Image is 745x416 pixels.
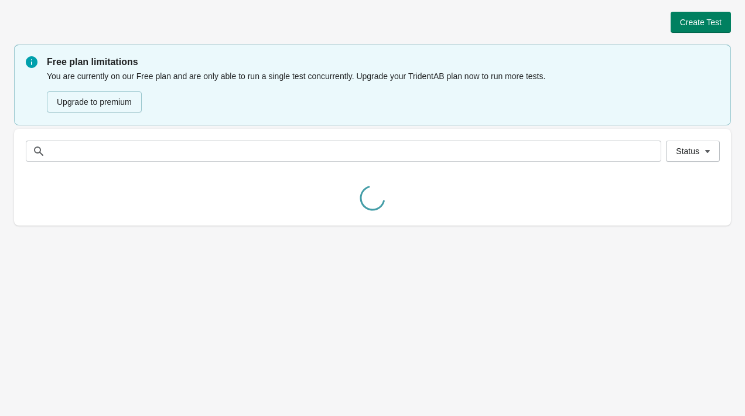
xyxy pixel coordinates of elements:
button: Create Test [671,12,731,33]
button: Status [666,141,720,162]
p: Free plan limitations [47,55,719,69]
div: You are currently on our Free plan and are only able to run a single test concurrently. Upgrade y... [47,69,719,114]
span: Create Test [680,18,722,27]
span: Status [676,146,699,156]
button: Upgrade to premium [47,91,142,112]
